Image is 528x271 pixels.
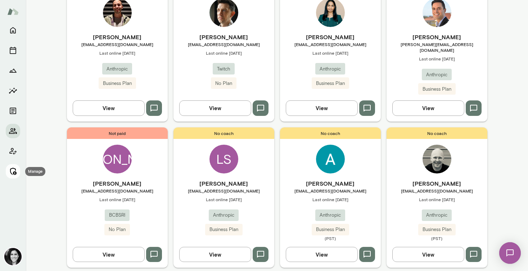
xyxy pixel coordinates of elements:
[6,104,20,118] button: Documents
[280,33,381,41] h6: [PERSON_NAME]
[179,100,251,116] button: View
[25,167,45,176] div: Manage
[286,247,358,262] button: View
[67,41,168,47] span: [EMAIL_ADDRESS][DOMAIN_NAME]
[392,247,464,262] button: View
[280,197,381,202] span: Last online [DATE]
[67,188,168,194] span: [EMAIL_ADDRESS][DOMAIN_NAME]
[179,247,251,262] button: View
[286,100,358,116] button: View
[6,144,20,158] button: Client app
[6,23,20,37] button: Home
[6,164,20,179] button: Manage
[173,33,274,41] h6: [PERSON_NAME]
[173,197,274,202] span: Last online [DATE]
[67,50,168,56] span: Last online [DATE]
[280,41,381,47] span: [EMAIL_ADDRESS][DOMAIN_NAME]
[173,127,274,139] span: No coach
[280,127,381,139] span: No coach
[392,100,464,116] button: View
[418,226,456,233] span: Business Plan
[99,80,136,87] span: Business Plan
[105,212,130,219] span: BCBSRI
[173,50,274,56] span: Last online [DATE]
[209,145,238,173] div: LS
[205,226,243,233] span: Business Plan
[213,66,235,73] span: Twitch
[102,66,132,73] span: Anthropic
[387,235,487,241] span: (PST)
[209,212,239,219] span: Anthropic
[6,43,20,58] button: Sessions
[280,179,381,188] h6: [PERSON_NAME]
[387,179,487,188] h6: [PERSON_NAME]
[312,80,349,87] span: Business Plan
[387,33,487,41] h6: [PERSON_NAME]
[422,212,452,219] span: Anthropic
[6,124,20,138] button: Members
[387,127,487,139] span: No coach
[4,248,22,265] img: Jamie Albers
[103,145,132,173] div: [PERSON_NAME]
[316,145,345,173] img: Avinash Palayadi
[387,188,487,194] span: [EMAIL_ADDRESS][DOMAIN_NAME]
[73,247,145,262] button: View
[173,41,274,47] span: [EMAIL_ADDRESS][DOMAIN_NAME]
[67,179,168,188] h6: [PERSON_NAME]
[280,50,381,56] span: Last online [DATE]
[280,188,381,194] span: [EMAIL_ADDRESS][DOMAIN_NAME]
[312,226,349,233] span: Business Plan
[67,33,168,41] h6: [PERSON_NAME]
[211,80,236,87] span: No Plan
[67,197,168,202] span: Last online [DATE]
[315,66,345,73] span: Anthropic
[387,197,487,202] span: Last online [DATE]
[387,56,487,62] span: Last online [DATE]
[315,212,345,219] span: Anthropic
[73,100,145,116] button: View
[7,5,19,18] img: Mento
[280,235,381,241] span: (PST)
[67,127,168,139] span: Not paid
[104,226,130,233] span: No Plan
[173,179,274,188] h6: [PERSON_NAME]
[423,145,451,173] img: Ryan Bergauer
[387,41,487,53] span: [PERSON_NAME][EMAIL_ADDRESS][DOMAIN_NAME]
[6,63,20,78] button: Growth Plan
[422,71,452,78] span: Anthropic
[173,188,274,194] span: [EMAIL_ADDRESS][DOMAIN_NAME]
[6,83,20,98] button: Insights
[418,86,456,93] span: Business Plan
